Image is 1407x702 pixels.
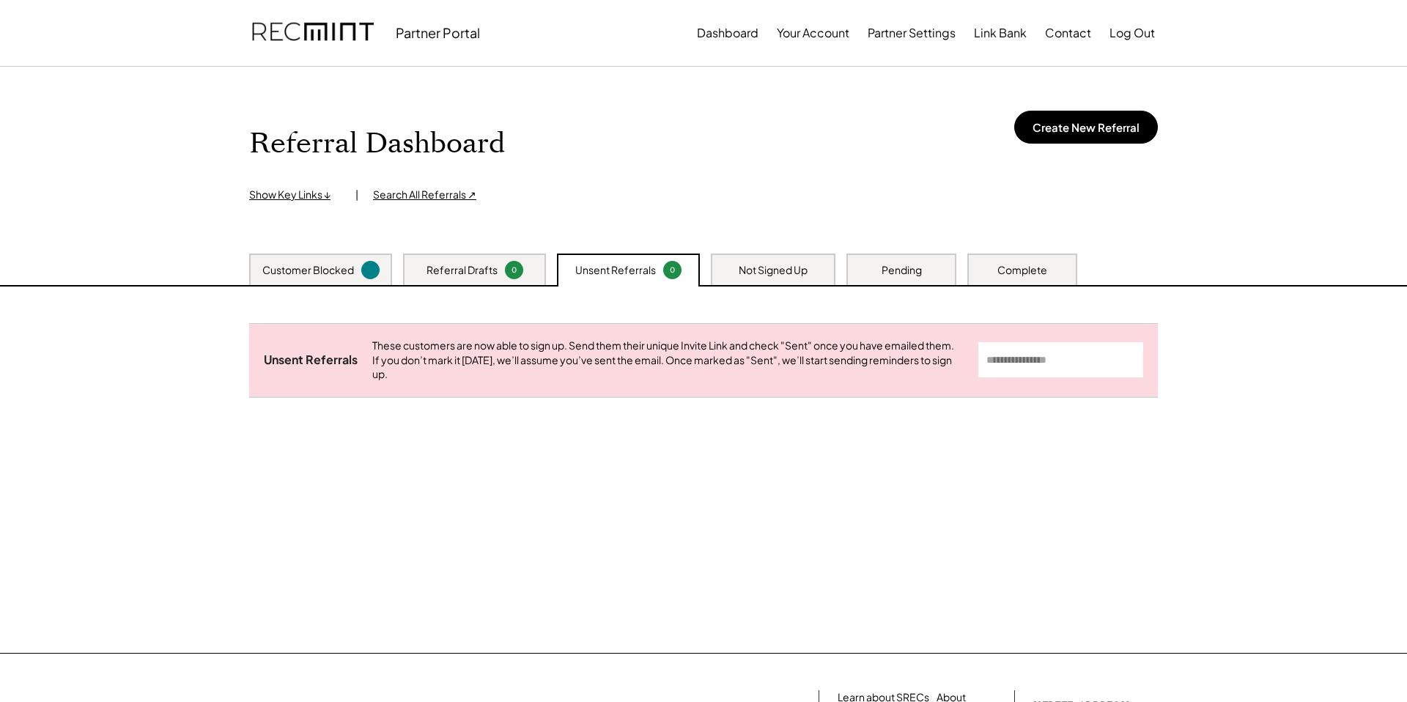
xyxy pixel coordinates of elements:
div: Customer Blocked [262,263,354,278]
h1: Referral Dashboard [249,127,505,161]
img: yH5BAEAAAAALAAAAAABAAEAAAIBRAA7 [556,103,637,184]
div: These customers are now able to sign up. Send them their unique Invite Link and check "Sent" once... [372,339,964,382]
div: 0 [665,265,679,276]
div: Show Key Links ↓ [249,188,341,202]
div: | [355,188,358,202]
div: Search All Referrals ↗ [373,188,476,202]
div: Unsent Referrals [264,352,358,368]
div: Complete [997,263,1047,278]
div: Partner Portal [396,24,480,41]
button: Create New Referral [1014,111,1158,144]
button: Log Out [1109,18,1155,48]
button: Your Account [777,18,849,48]
button: Dashboard [697,18,758,48]
div: Not Signed Up [739,263,808,278]
div: Unsent Referrals [575,263,656,278]
button: Partner Settings [868,18,956,48]
div: Pending [882,263,922,278]
button: Link Bank [974,18,1027,48]
img: recmint-logotype%403x.png [252,8,374,58]
button: Contact [1045,18,1091,48]
div: Referral Drafts [426,263,498,278]
div: 0 [507,265,521,276]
